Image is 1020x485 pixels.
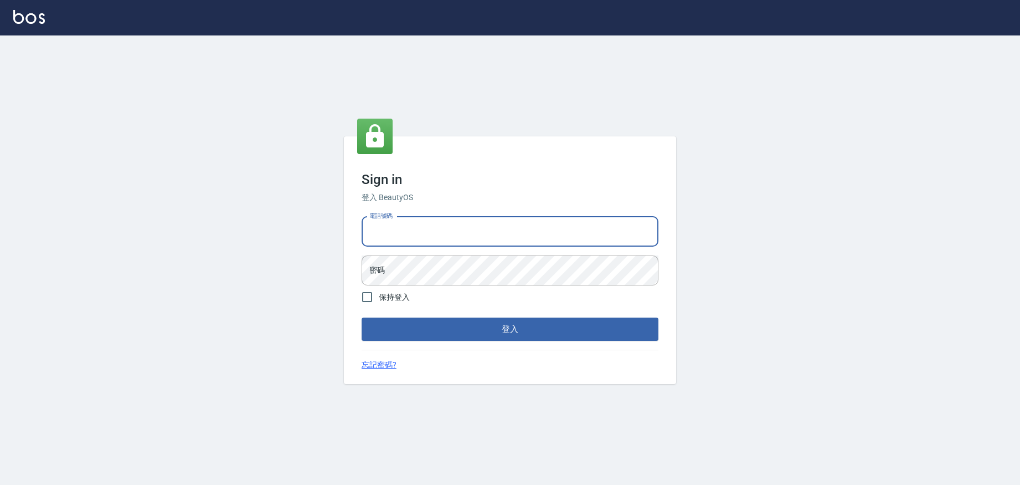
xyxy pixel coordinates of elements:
[362,318,658,341] button: 登入
[362,192,658,203] h6: 登入 BeautyOS
[369,212,393,220] label: 電話號碼
[379,292,410,303] span: 保持登入
[13,10,45,24] img: Logo
[362,172,658,187] h3: Sign in
[362,359,396,371] a: 忘記密碼?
